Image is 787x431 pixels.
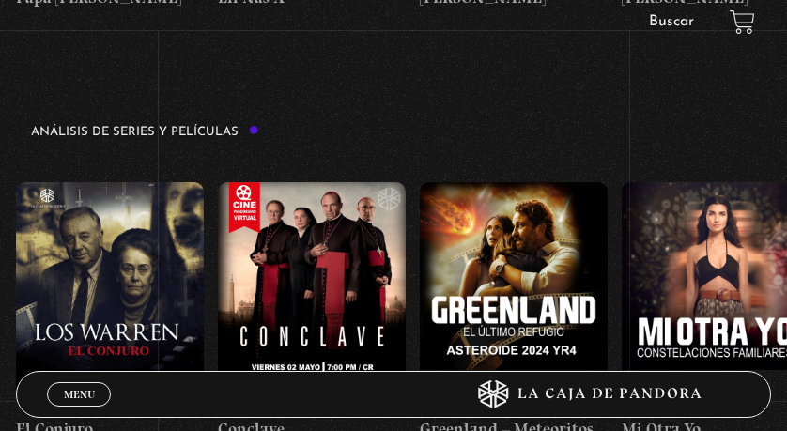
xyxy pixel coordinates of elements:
a: Buscar [649,14,694,29]
span: Cerrar [57,405,101,418]
a: View your shopping cart [730,9,755,35]
span: Menu [64,389,95,400]
h3: Análisis de series y películas [31,125,259,138]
